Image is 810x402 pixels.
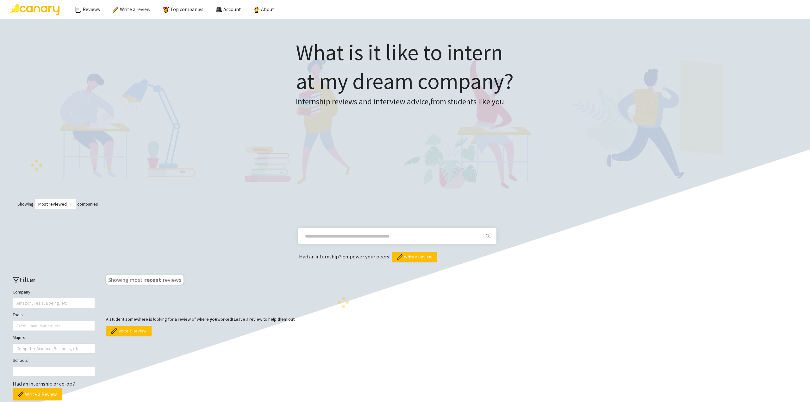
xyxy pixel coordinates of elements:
[210,316,217,322] b: you
[38,199,72,209] span: Most reviewed
[404,253,432,260] span: Write a Review
[296,38,514,96] h1: What is it like to intern
[13,380,75,387] span: Had an internship or co-op?
[296,96,514,108] h3: Internship reviews and interview advice, from students like you
[296,67,514,95] span: at my dream company?
[16,322,18,330] input: Tools
[25,390,57,398] span: Write a Review
[13,334,25,341] label: Majors
[223,6,241,12] span: Account
[106,275,184,285] h3: Showing most reviews
[13,288,30,295] label: Company
[111,328,117,334] img: pencil.png
[118,327,146,334] span: Write a Review
[9,4,59,15] img: Canary Logo
[13,275,95,285] h2: Filter
[144,275,162,283] span: recent
[75,6,100,12] a: Reviews
[106,316,581,323] p: A student somewhere is looking for a review of where worked! Leave a review to help them out!
[18,392,23,397] img: pencil.png
[13,357,28,364] label: Schools
[483,234,493,239] span: search
[392,252,437,262] button: Write a Review
[113,6,150,12] a: Write a review
[216,7,222,13] img: people.png
[13,311,23,318] label: Tools
[13,276,19,283] span: filter
[254,6,274,12] a: About
[13,388,62,400] button: Write a Review
[397,254,402,260] img: pencil.png
[299,253,392,260] span: Had an internship? Empower your peers!
[106,326,152,336] button: Write a Review
[163,6,203,12] a: Top companies
[483,231,493,241] button: search
[6,199,804,209] div: Showing companies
